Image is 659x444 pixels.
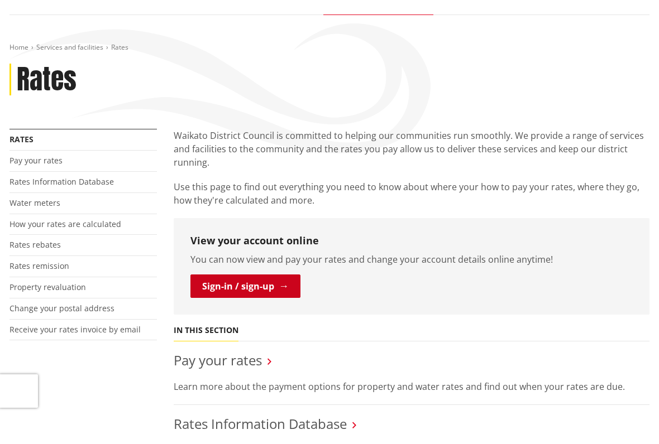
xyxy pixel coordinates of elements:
p: You can now view and pay your rates and change your account details online anytime! [190,253,633,266]
a: Receive your rates invoice by email [9,324,141,335]
h5: In this section [174,326,238,335]
p: Waikato District Council is committed to helping our communities run smoothly. We provide a range... [174,129,650,169]
a: Rates remission [9,260,69,271]
p: Learn more about the payment options for property and water rates and find out when your rates ar... [174,380,650,393]
nav: breadcrumb [9,43,650,52]
a: Change your postal address [9,303,114,313]
a: Rates rebates [9,239,61,250]
span: Rates [111,42,128,52]
a: Pay your rates [9,155,63,166]
a: Rates Information Database [9,176,114,187]
h3: View your account online [190,235,633,247]
a: Pay your rates [174,351,262,369]
a: Rates [9,134,34,144]
p: Use this page to find out everything you need to know about where your how to pay your rates, whe... [174,180,650,207]
a: Rates Information Database [174,414,347,433]
h1: Rates [17,64,77,96]
a: Sign-in / sign-up [190,274,300,298]
a: Property revaluation [9,282,86,292]
a: How your rates are calculated [9,219,121,229]
a: Home [9,42,28,52]
iframe: Messenger Launcher [608,397,648,437]
a: Services and facilities [36,42,103,52]
a: Water meters [9,197,60,208]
